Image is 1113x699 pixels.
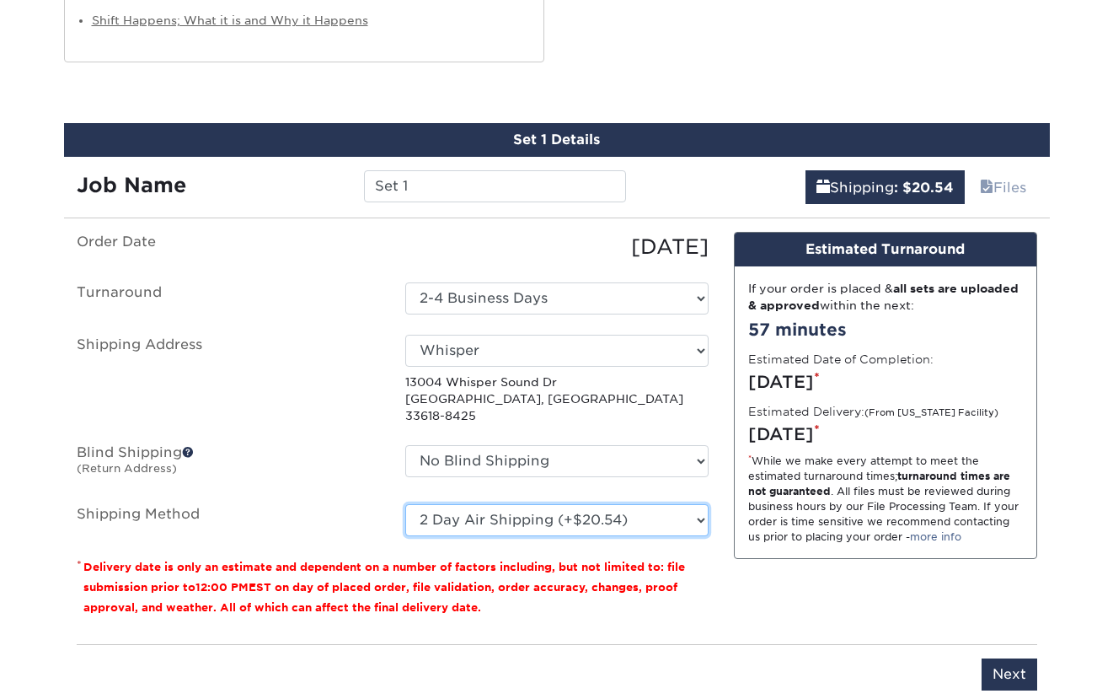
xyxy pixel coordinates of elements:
[92,13,368,27] a: Shift Happens; What it is and Why it Happens
[748,317,1023,342] div: 57 minutes
[64,504,393,536] label: Shipping Method
[748,351,934,368] label: Estimated Date of Completion:
[980,180,993,196] span: files
[64,232,393,262] label: Order Date
[748,369,1023,395] div: [DATE]
[64,445,393,484] label: Blind Shipping
[748,422,1023,447] div: [DATE]
[77,462,177,475] small: (Return Address)
[894,180,954,196] b: : $20.54
[195,581,249,594] span: 12:00 PM
[405,374,709,425] p: 13004 Whisper Sound Dr [GEOGRAPHIC_DATA], [GEOGRAPHIC_DATA] 33618-8425
[748,403,998,420] label: Estimated Delivery:
[910,530,961,543] a: more info
[393,232,721,262] div: [DATE]
[982,659,1037,691] input: Next
[64,123,1050,157] div: Set 1 Details
[64,335,393,425] label: Shipping Address
[748,454,1023,545] div: While we make every attempt to meet the estimated turnaround times; . All files must be reviewed ...
[805,170,965,204] a: Shipping: $20.54
[735,233,1036,266] div: Estimated Turnaround
[83,561,685,614] small: Delivery date is only an estimate and dependent on a number of factors including, but not limited...
[748,280,1023,315] div: If your order is placed & within the next:
[864,407,998,418] small: (From [US_STATE] Facility)
[816,180,830,196] span: shipping
[77,173,186,197] strong: Job Name
[969,170,1037,204] a: Files
[364,170,626,202] input: Enter a job name
[748,282,1019,312] strong: all sets are uploaded & approved
[64,282,393,315] label: Turnaround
